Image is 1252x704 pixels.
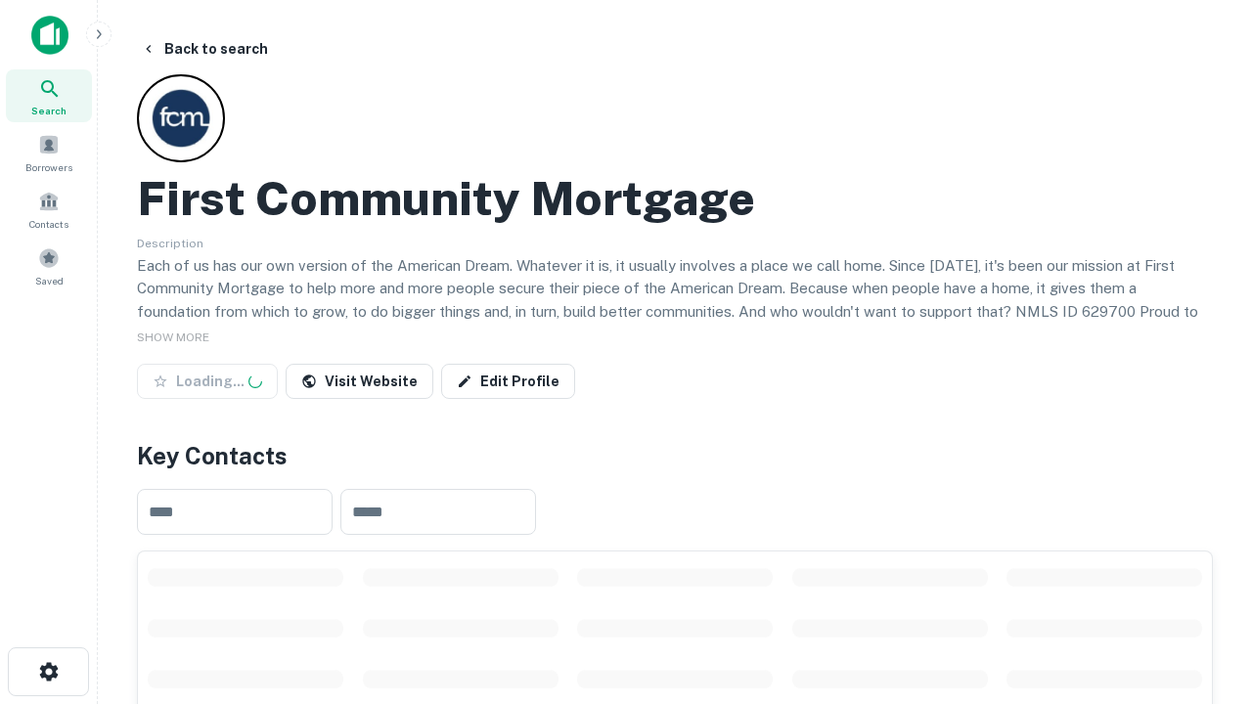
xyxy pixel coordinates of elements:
span: SHOW MORE [137,330,209,344]
a: Borrowers [6,126,92,179]
button: Back to search [133,31,276,66]
p: Each of us has our own version of the American Dream. Whatever it is, it usually involves a place... [137,254,1213,346]
a: Search [6,69,92,122]
span: Saved [35,273,64,288]
h4: Key Contacts [137,438,1213,473]
h2: First Community Mortgage [137,170,755,227]
img: capitalize-icon.png [31,16,68,55]
span: Borrowers [25,159,72,175]
a: Saved [6,240,92,292]
a: Contacts [6,183,92,236]
a: Visit Website [286,364,433,399]
span: Contacts [29,216,68,232]
a: Edit Profile [441,364,575,399]
span: Search [31,103,67,118]
span: Description [137,237,203,250]
iframe: Chat Widget [1154,548,1252,641]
